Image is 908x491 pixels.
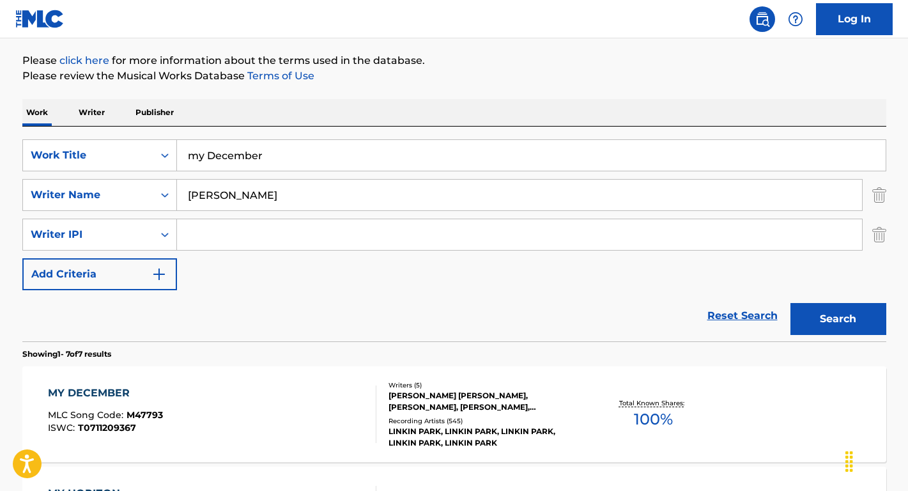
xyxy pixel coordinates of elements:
div: Work Title [31,148,146,163]
iframe: Chat Widget [844,430,908,491]
div: Help [783,6,808,32]
div: Writer IPI [31,227,146,242]
a: click here [59,54,109,66]
div: Glisser [839,442,859,481]
a: Public Search [750,6,775,32]
a: Terms of Use [245,70,314,82]
span: ISWC : [48,422,78,433]
span: T0711209367 [78,422,136,433]
p: Showing 1 - 7 of 7 results [22,348,111,360]
p: Please review the Musical Works Database [22,68,886,84]
img: Delete Criterion [872,219,886,251]
div: MY DECEMBER [48,386,163,401]
img: help [788,12,803,27]
img: search [755,12,770,27]
div: Recording Artists ( 545 ) [389,416,581,426]
img: Delete Criterion [872,179,886,211]
form: Search Form [22,139,886,341]
button: Add Criteria [22,258,177,290]
div: Widget de chat [844,430,908,491]
p: Publisher [132,99,178,126]
p: Work [22,99,52,126]
div: Writers ( 5 ) [389,380,581,390]
button: Search [790,303,886,335]
a: Log In [816,3,893,35]
div: Writer Name [31,187,146,203]
p: Writer [75,99,109,126]
img: MLC Logo [15,10,65,28]
span: MLC Song Code : [48,409,127,421]
div: [PERSON_NAME] [PERSON_NAME], [PERSON_NAME], [PERSON_NAME], [PERSON_NAME], [PERSON_NAME] [389,390,581,413]
span: 100 % [634,408,673,431]
img: 9d2ae6d4665cec9f34b9.svg [151,267,167,282]
p: Total Known Shares: [619,398,688,408]
div: LINKIN PARK, LINKIN PARK, LINKIN PARK, LINKIN PARK, LINKIN PARK [389,426,581,449]
a: MY DECEMBERMLC Song Code:M47793ISWC:T0711209367Writers (5)[PERSON_NAME] [PERSON_NAME], [PERSON_NA... [22,366,886,462]
span: M47793 [127,409,163,421]
p: Please for more information about the terms used in the database. [22,53,886,68]
a: Reset Search [701,302,784,330]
